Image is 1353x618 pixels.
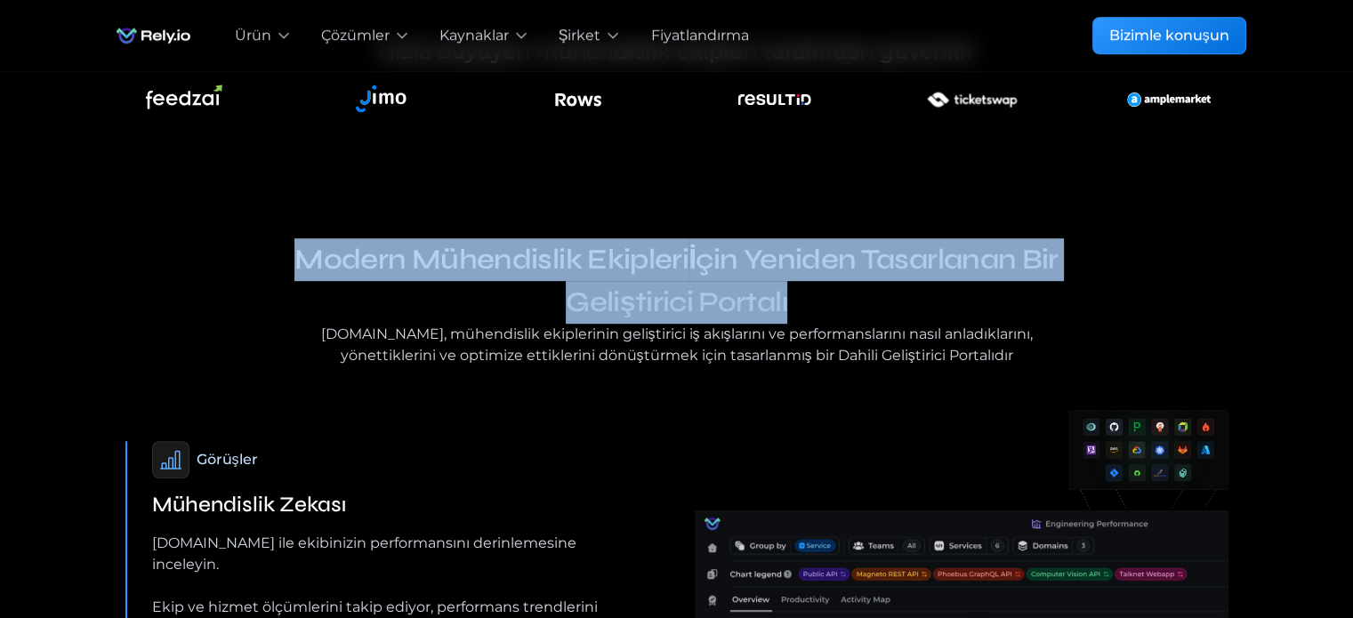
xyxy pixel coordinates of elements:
font: Şirket [559,27,601,44]
img: Dürbün kullanan bir kaşifin çizimi [904,75,1039,124]
font: Kaynaklar [439,27,509,44]
font: Bizimle konuşun [1109,27,1229,44]
font: Modern Mühendislik Ekipleri [294,242,689,277]
font: Fiyatlandırma [650,27,748,44]
img: Dürbün kullanan bir kaşifin çizimi [146,84,222,115]
iframe: Sohbet robotu [1236,501,1328,593]
img: Dürbün kullanan bir kaşifin çizimi [1127,75,1211,124]
img: Dürbün kullanan bir kaşifin çizimi [737,75,812,124]
a: Ev [108,18,199,53]
font: [DOMAIN_NAME] ile ekibinizin performansını derinlemesine inceleyin. [152,534,576,573]
a: Bizimle konuşun [1092,17,1246,54]
font: Ürün [235,27,271,44]
font: Çözümler [321,27,390,44]
font: Görüşler [197,451,258,468]
font: Mühendislik Zekası [152,492,346,518]
font: İçin Yeniden Tasarlanan Bir Geliştirici Portalı [566,242,1059,319]
a: Fiyatlandırma [650,25,748,46]
font: [DOMAIN_NAME], mühendislik ekiplerinin geliştirici iş akışlarını ve performanslarını nasıl anladı... [321,325,1033,364]
img: Dürbün kullanan bir kaşifin çizimi [347,75,415,124]
img: Rely.io logosu [108,18,199,53]
img: Dürbün kullanan bir kaşifin çizimi [553,75,603,124]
